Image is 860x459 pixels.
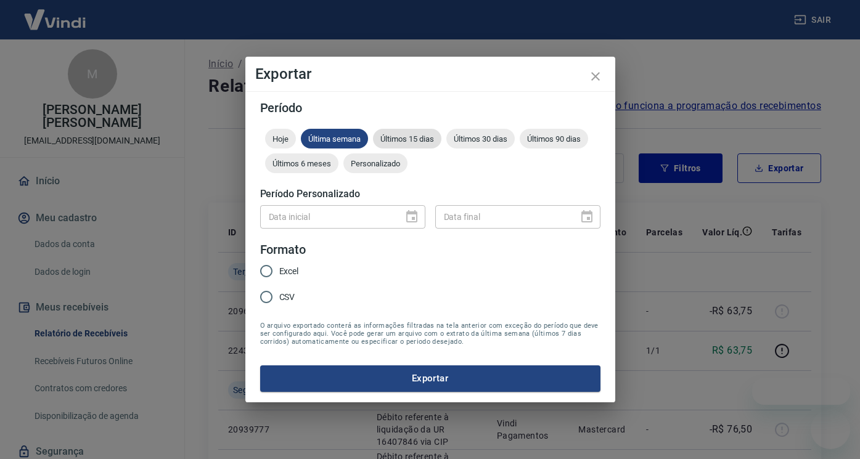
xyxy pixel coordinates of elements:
[373,134,441,144] span: Últimos 15 dias
[279,265,299,278] span: Excel
[260,102,600,114] h5: Período
[343,159,407,168] span: Personalizado
[260,365,600,391] button: Exportar
[811,410,850,449] iframe: Botão para abrir a janela de mensagens
[265,159,338,168] span: Últimos 6 meses
[265,129,296,148] div: Hoje
[279,291,295,304] span: CSV
[373,129,441,148] div: Últimos 15 dias
[255,67,605,81] h4: Exportar
[260,205,395,228] input: DD/MM/YYYY
[581,62,610,91] button: close
[260,188,600,200] h5: Período Personalizado
[446,134,515,144] span: Últimos 30 dias
[260,322,600,346] span: O arquivo exportado conterá as informações filtradas na tela anterior com exceção do período que ...
[446,129,515,148] div: Últimos 30 dias
[435,205,570,228] input: DD/MM/YYYY
[752,378,850,405] iframe: Mensagem da empresa
[520,129,588,148] div: Últimos 90 dias
[343,153,407,173] div: Personalizado
[265,153,338,173] div: Últimos 6 meses
[520,134,588,144] span: Últimos 90 dias
[301,129,368,148] div: Última semana
[260,241,306,259] legend: Formato
[265,134,296,144] span: Hoje
[301,134,368,144] span: Última semana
